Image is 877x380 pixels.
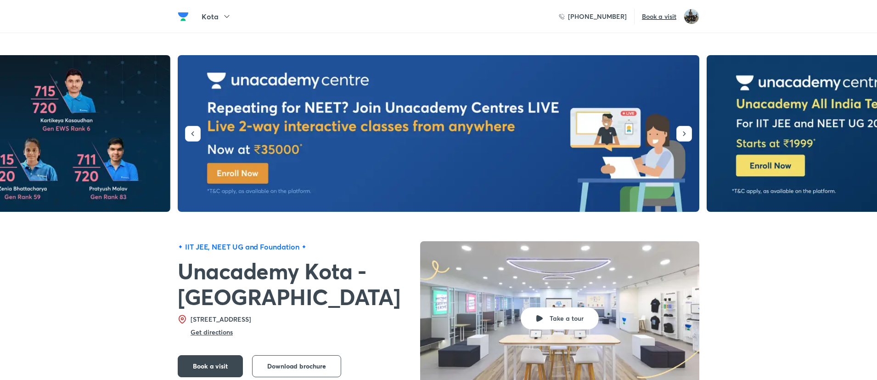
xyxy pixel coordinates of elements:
h6: Get directions [191,328,233,336]
h5: Kota [202,11,219,22]
button: Take a tour [521,307,599,329]
a: IMAGE IMAge [178,55,699,213]
h5: IIT JEE, NEET UG and Foundation [185,241,299,252]
img: blue-star [301,244,307,250]
a: Get directions [191,329,233,336]
img: IMAGE IMAge [178,55,699,212]
img: location-mark [178,315,187,324]
h1: Unacademy Kota - [GEOGRAPHIC_DATA] [178,258,413,309]
span: Book a visit [193,362,228,371]
h6: [STREET_ADDRESS] [191,315,255,324]
h6: [PHONE_NUMBER] [568,12,627,21]
h6: Book a visit [642,12,676,21]
span: Download brochure [267,362,326,371]
img: blue-star [178,244,183,250]
a: [PHONE_NUMBER] [559,12,627,21]
img: Company Logo [178,11,189,22]
span: Take a tour [550,314,584,323]
img: Yathish V [684,9,699,24]
a: Company Logo [178,11,192,22]
button: Book a visit [178,355,243,377]
button: Download brochure [252,355,341,377]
